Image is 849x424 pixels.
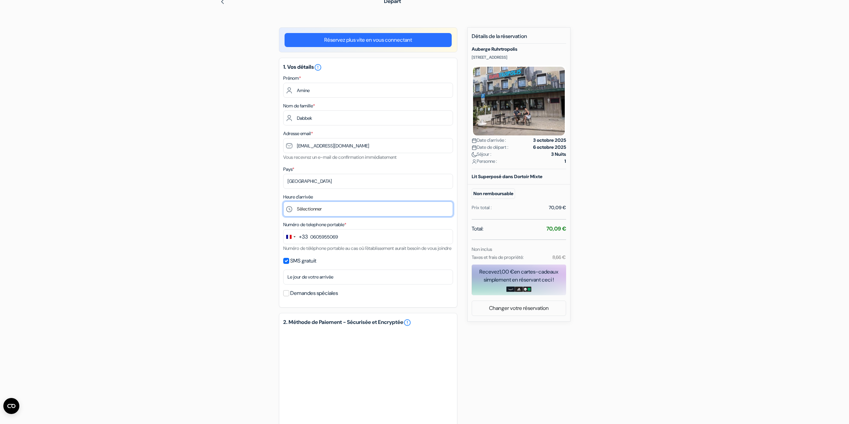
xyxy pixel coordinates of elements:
small: 8,66 € [552,254,566,260]
h5: 2. Méthode de Paiement - Sécurisée et Encryptée [283,319,453,327]
span: 1,00 € [499,268,514,275]
span: Séjour : [472,151,491,158]
small: Vous recevrez un e-mail de confirmation immédiatement [283,154,397,160]
button: Change country, selected France (+33) [284,230,308,244]
label: Prénom [283,75,301,82]
input: Entrer le nom de famille [283,110,453,125]
a: Changer votre réservation [472,302,566,315]
label: Demandes spéciales [290,289,338,298]
small: Numéro de téléphone portable au cas où l'établissement aurait besoin de vous joindre [283,245,451,251]
div: Recevez en cartes-cadeaux simplement en réservant ceci ! [472,268,566,284]
strong: 3 octobre 2025 [533,137,566,144]
input: 6 12 34 56 78 [283,229,453,244]
input: Entrez votre prénom [283,83,453,98]
img: calendar.svg [472,145,477,150]
small: Taxes et frais de propriété: [472,254,524,260]
label: Nom de famille [283,102,315,109]
img: moon.svg [472,152,477,157]
h5: Auberge Ruhrtropolis [472,46,566,52]
small: Non remboursable [472,188,515,199]
i: error_outline [314,63,322,71]
button: Ouvrir le widget CMP [3,398,19,414]
a: error_outline [314,63,322,70]
strong: 70,09 € [546,225,566,232]
span: Date d'arrivée : [472,137,506,144]
img: amazon-card-no-text.png [506,287,515,292]
div: Prix total : [472,204,492,211]
strong: 3 Nuits [551,151,566,158]
label: Numéro de telephone portable [283,221,346,228]
strong: 1 [564,158,566,165]
div: +33 [299,233,308,241]
img: calendar.svg [472,138,477,143]
label: SMS gratuit [290,256,316,266]
small: Non inclus [472,246,492,252]
h5: 1. Vos détails [283,63,453,71]
span: Personne : [472,158,497,165]
div: 70,09 € [549,204,566,211]
a: error_outline [403,319,411,327]
img: user_icon.svg [472,159,477,164]
h5: Détails de la réservation [472,33,566,44]
a: Réservez plus vite en vous connectant [285,33,452,47]
p: [STREET_ADDRESS] [472,55,566,60]
span: Date de départ : [472,144,508,151]
b: Lit Superposé dans Dortoir Mixte [472,173,542,179]
strong: 6 octobre 2025 [533,144,566,151]
label: Heure d'arrivée [283,193,313,200]
input: Entrer adresse e-mail [283,138,453,153]
img: adidas-card.png [515,287,523,292]
label: Adresse email [283,130,313,137]
label: Pays [283,166,294,173]
img: uber-uber-eats-card.png [523,287,531,292]
span: Total: [472,225,483,233]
